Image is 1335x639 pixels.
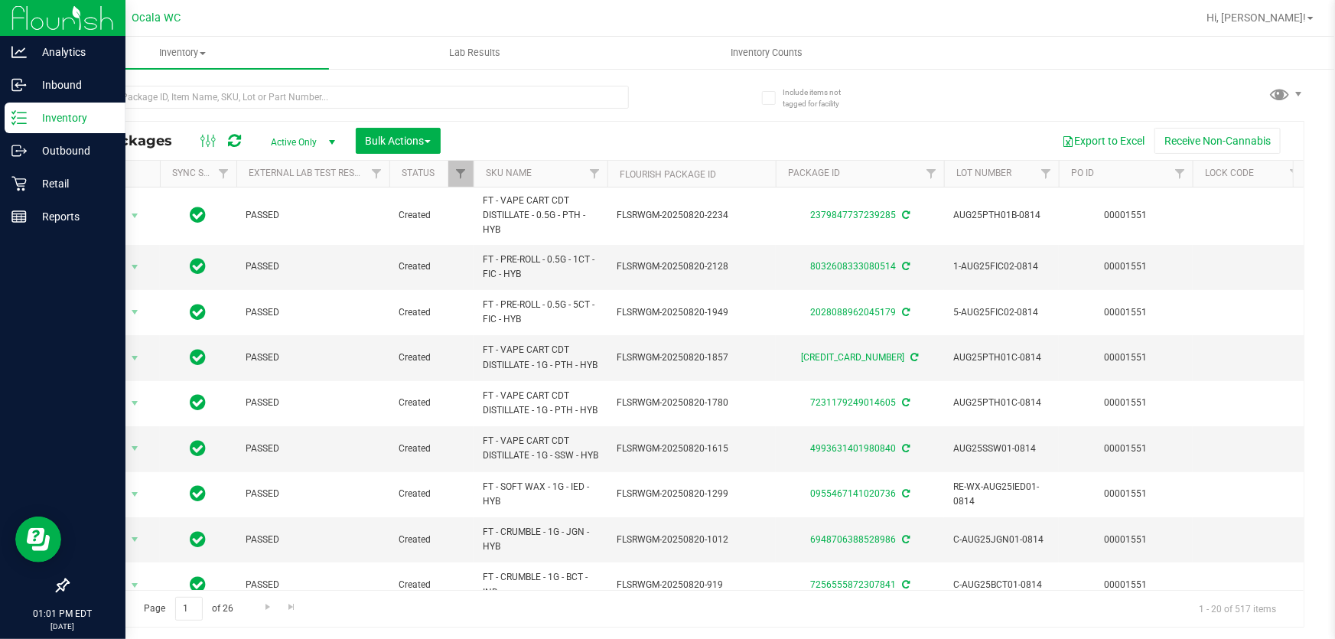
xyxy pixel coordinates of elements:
a: Package ID [788,168,840,178]
span: C-AUG25JGN01-0814 [953,533,1050,547]
span: Sync from Compliance System [900,397,910,408]
span: FLSRWGM-20250820-2234 [617,208,767,223]
span: Inventory Counts [711,46,824,60]
inline-svg: Analytics [11,44,27,60]
iframe: Resource center [15,517,61,562]
inline-svg: Outbound [11,143,27,158]
span: FT - SOFT WAX - 1G - IED - HYB [483,480,598,509]
span: FT - CRUMBLE - 1G - JGN - HYB [483,525,598,554]
span: Sync from Compliance System [900,307,910,318]
span: Sync from Compliance System [900,443,910,454]
a: 00001551 [1105,397,1148,408]
span: In Sync [190,438,207,459]
a: 2379847737239285 [810,210,896,220]
span: select [125,347,145,369]
span: Created [399,305,464,320]
a: Lab Results [329,37,621,69]
a: 00001551 [1105,210,1148,220]
span: Sync from Compliance System [909,352,919,363]
span: select [125,302,145,323]
a: 00001551 [1105,443,1148,454]
a: Go to the next page [256,597,278,618]
a: 00001551 [1105,534,1148,545]
span: Sync from Compliance System [900,210,910,220]
span: 1 - 20 of 517 items [1187,597,1288,620]
a: Filter [919,161,944,187]
span: PASSED [246,442,380,456]
span: FT - VAPE CART CDT DISTILLATE - 1G - SSW - HYB [483,434,598,463]
input: 1 [175,597,203,621]
span: PASSED [246,259,380,274]
button: Receive Non-Cannabis [1154,128,1281,154]
span: FT - VAPE CART CDT DISTILLATE - 1G - PTH - HYB [483,343,598,372]
span: In Sync [190,256,207,277]
span: All Packages [80,132,187,149]
span: In Sync [190,347,207,368]
span: Created [399,487,464,501]
span: Ocala WC [132,11,181,24]
span: select [125,529,145,550]
a: Go to the last page [281,597,303,618]
span: Created [399,350,464,365]
p: Inventory [27,109,119,127]
span: AUG25PTH01C-0814 [953,350,1050,365]
a: 6948706388528986 [810,534,896,545]
a: SKU Name [486,168,532,178]
input: Search Package ID, Item Name, SKU, Lot or Part Number... [67,86,629,109]
p: Retail [27,174,119,193]
a: 00001551 [1105,488,1148,499]
inline-svg: Reports [11,209,27,224]
span: Page of 26 [131,597,246,621]
a: Flourish Package ID [620,169,716,180]
span: FLSRWGM-20250820-1615 [617,442,767,456]
span: PASSED [246,396,380,410]
span: RE-WX-AUG25IED01-0814 [953,480,1050,509]
span: Inventory [37,46,329,60]
a: 4993631401980840 [810,443,896,454]
a: Filter [1167,161,1193,187]
button: Bulk Actions [356,128,441,154]
a: Filter [364,161,389,187]
p: Analytics [27,43,119,61]
a: Filter [1034,161,1059,187]
span: Created [399,208,464,223]
inline-svg: Inbound [11,77,27,93]
a: Status [402,168,435,178]
span: In Sync [190,392,207,413]
a: PO ID [1071,168,1094,178]
span: FLSRWGM-20250820-1780 [617,396,767,410]
a: 00001551 [1105,261,1148,272]
span: 5-AUG25FIC02-0814 [953,305,1050,320]
span: Include items not tagged for facility [783,86,859,109]
span: select [125,256,145,278]
a: Inventory Counts [621,37,913,69]
span: Created [399,442,464,456]
span: FT - VAPE CART CDT DISTILLATE - 0.5G - PTH - HYB [483,194,598,238]
span: 1-AUG25FIC02-0814 [953,259,1050,274]
span: FLSRWGM-20250820-919 [617,578,767,592]
a: Inventory [37,37,329,69]
span: Lab Results [428,46,521,60]
a: 00001551 [1105,352,1148,363]
span: In Sync [190,204,207,226]
span: FLSRWGM-20250820-2128 [617,259,767,274]
span: FLSRWGM-20250820-1299 [617,487,767,501]
button: Export to Excel [1052,128,1154,154]
a: Lock Code [1205,168,1254,178]
a: 7256555872307841 [810,579,896,590]
a: External Lab Test Result [249,168,369,178]
a: Filter [211,161,236,187]
span: Created [399,533,464,547]
a: 0955467141020736 [810,488,896,499]
span: Sync from Compliance System [900,534,910,545]
a: Sync Status [172,168,231,178]
inline-svg: Retail [11,176,27,191]
span: PASSED [246,487,380,501]
a: 7231179249014605 [810,397,896,408]
span: FLSRWGM-20250820-1949 [617,305,767,320]
span: select [125,205,145,227]
span: In Sync [190,529,207,550]
span: PASSED [246,305,380,320]
span: Sync from Compliance System [900,579,910,590]
span: In Sync [190,302,207,323]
